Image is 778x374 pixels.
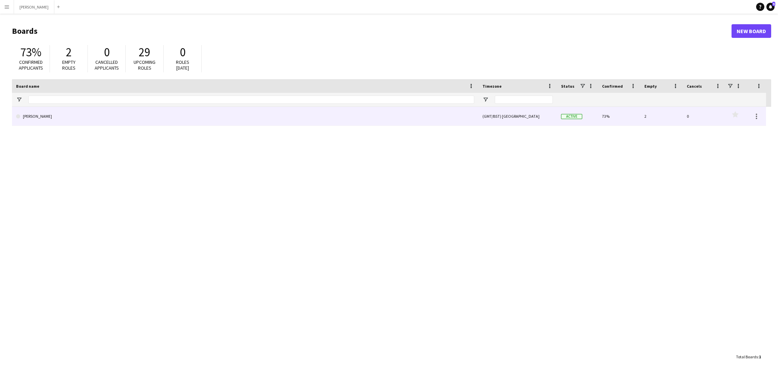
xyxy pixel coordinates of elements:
span: Upcoming roles [134,59,155,71]
span: Status [561,84,574,89]
a: New Board [732,24,771,38]
span: 0 [180,45,186,60]
span: Timezone [482,84,502,89]
span: Board name [16,84,39,89]
button: Open Filter Menu [16,97,22,103]
span: Total Boards [736,354,758,359]
span: Confirmed applicants [19,59,43,71]
div: (GMT/BST) [GEOGRAPHIC_DATA] [478,107,557,126]
div: 73% [598,107,640,126]
h1: Boards [12,26,732,36]
input: Timezone Filter Input [495,96,553,104]
span: Roles [DATE] [176,59,189,71]
span: 0 [104,45,110,60]
a: 5 [766,3,775,11]
span: Active [561,114,582,119]
div: : [736,350,761,363]
span: Cancels [687,84,702,89]
span: Empty roles [62,59,76,71]
div: 0 [683,107,725,126]
span: Cancelled applicants [95,59,119,71]
span: Confirmed [602,84,623,89]
span: 1 [759,354,761,359]
span: 29 [139,45,150,60]
span: 73% [20,45,41,60]
a: [PERSON_NAME] [16,107,474,126]
input: Board name Filter Input [28,96,474,104]
span: Empty [644,84,657,89]
span: 5 [772,2,775,6]
div: 2 [640,107,683,126]
button: [PERSON_NAME] [14,0,54,14]
span: 2 [66,45,72,60]
button: Open Filter Menu [482,97,489,103]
